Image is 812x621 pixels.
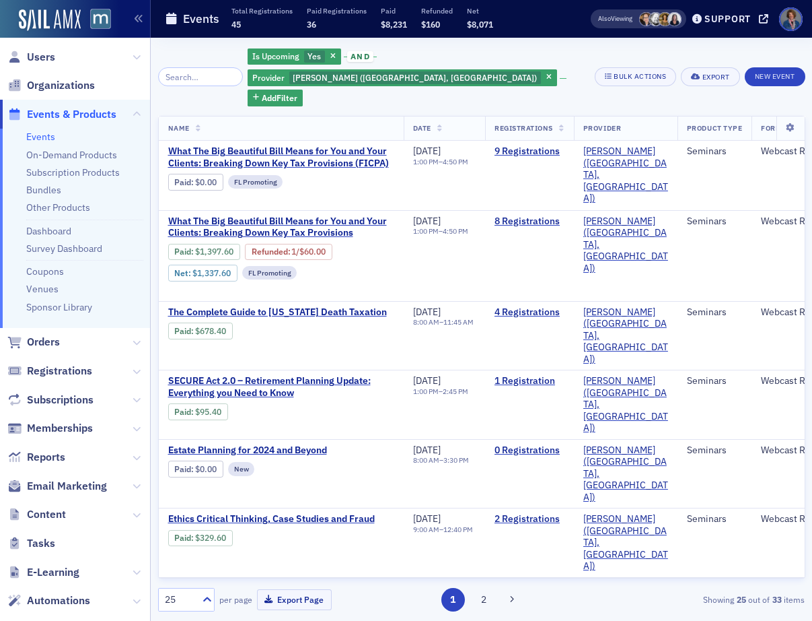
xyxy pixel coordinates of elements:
[658,12,672,26] span: Laura Swann
[174,464,195,474] span: :
[494,145,564,158] a: 9 Registrations
[219,593,252,606] label: per page
[183,11,219,27] h1: Events
[27,479,107,494] span: Email Marketing
[583,445,668,504] span: Werner-Rocca (Flourtown, PA)
[168,513,394,525] a: Ethics Critical Thinking, Case Studies and Fraud
[27,364,92,379] span: Registrations
[174,177,195,187] span: :
[381,6,407,15] p: Paid
[595,67,676,86] button: Bulk Actions
[583,513,668,573] span: Werner-Rocca (Flourtown, PA)
[168,174,223,190] div: Paid: 0 - $0
[7,593,90,608] a: Automations
[583,375,668,434] span: Werner-Rocca (Flourtown, PA)
[583,123,621,133] span: Provider
[413,157,439,166] time: 1:00 PM
[26,184,61,196] a: Bundles
[443,157,468,166] time: 4:50 PM
[413,123,431,133] span: Date
[252,72,285,83] span: Provider
[195,247,233,257] span: $1,397.60
[168,375,394,399] span: SECURE Act 2.0 – Retirement Planning Update: Everything you Need to Know
[598,14,611,23] div: Also
[27,393,94,407] span: Subscriptions
[413,227,468,236] div: –
[27,565,79,580] span: E-Learning
[195,464,217,474] span: $0.00
[599,593,805,606] div: Showing out of items
[168,306,394,319] span: The Complete Guide to Maryland Death Taxation
[583,375,668,434] a: [PERSON_NAME] ([GEOGRAPHIC_DATA], [GEOGRAPHIC_DATA])
[81,9,111,32] a: View Homepage
[174,326,195,336] span: :
[381,19,407,30] span: $8,231
[174,247,191,257] a: Paid
[27,536,55,551] span: Tasks
[494,306,564,319] a: 4 Registrations
[704,13,751,25] div: Support
[26,131,55,143] a: Events
[26,225,71,237] a: Dashboard
[228,462,255,476] div: New
[347,51,373,62] span: and
[413,387,468,396] div: –
[19,9,81,31] img: SailAMX
[7,364,92,379] a: Registrations
[168,145,394,169] span: What The Big Beautiful Bill Means for You and Your Clients: Breaking Down Key Tax Provisions (FICPA)
[583,306,668,366] span: Werner-Rocca (Flourtown, PA)
[770,593,784,606] strong: 33
[27,335,60,350] span: Orders
[413,513,441,525] span: [DATE]
[667,12,681,26] span: Kelly Brown
[168,445,394,457] a: Estate Planning for 2024 and Beyond
[7,536,55,551] a: Tasks
[421,19,440,30] span: $160
[7,393,94,407] a: Subscriptions
[687,145,742,158] div: Seminars
[413,456,469,465] div: –
[7,507,66,522] a: Content
[245,244,332,260] div: Refunded: 8 - $139760
[26,301,92,313] a: Sponsor Library
[413,317,439,327] time: 8:00 AM
[27,507,66,522] span: Content
[494,123,553,133] span: Registrations
[344,51,377,62] button: and
[165,593,194,607] div: 25
[639,12,653,26] span: Michelle Brown
[168,306,394,319] a: The Complete Guide to [US_STATE] Death Taxation
[687,306,742,319] div: Seminars
[443,455,469,465] time: 3:30 PM
[27,107,116,122] span: Events & Products
[745,67,805,86] button: New Event
[761,123,790,133] span: Format
[27,593,90,608] span: Automations
[26,166,120,178] a: Subscription Products
[158,67,244,86] input: Search…
[779,7,803,31] span: Profile
[472,588,495,612] button: 2
[413,455,439,465] time: 8:00 AM
[7,450,65,465] a: Reports
[174,268,192,278] span: Net :
[413,374,441,387] span: [DATE]
[702,73,730,81] div: Export
[681,67,739,86] button: Export
[583,513,668,573] a: [PERSON_NAME] ([GEOGRAPHIC_DATA], [GEOGRAPHIC_DATA])
[443,387,468,396] time: 2:45 PM
[687,445,742,457] div: Seminars
[293,72,537,83] span: [PERSON_NAME] ([GEOGRAPHIC_DATA], [GEOGRAPHIC_DATA])
[413,215,441,227] span: [DATE]
[687,216,742,228] div: Seminars
[195,407,221,417] span: $95.40
[413,226,439,236] time: 1:00 PM
[174,464,191,474] a: Paid
[248,69,557,86] div: Werner-Rocca (Flourtown, PA)
[413,444,441,456] span: [DATE]
[174,533,191,543] a: Paid
[583,216,668,275] span: Werner-Rocca (Flourtown, PA)
[413,306,441,318] span: [DATE]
